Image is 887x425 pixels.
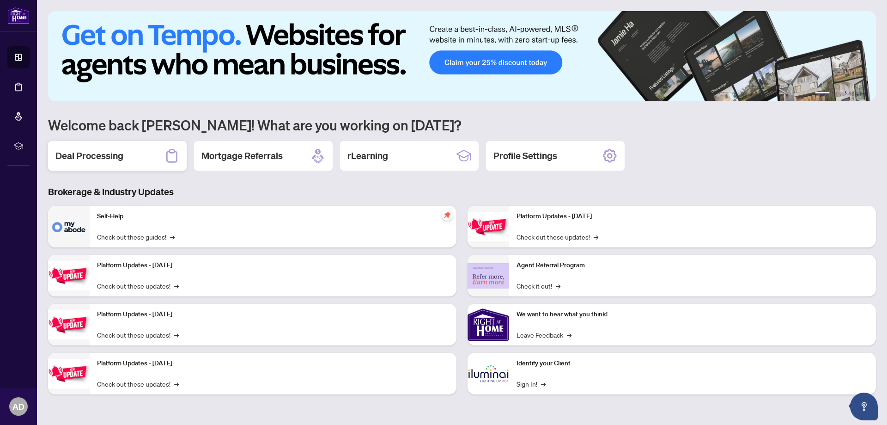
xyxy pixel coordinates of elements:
[850,393,878,420] button: Open asap
[833,92,837,96] button: 2
[516,358,869,369] p: Identify your Client
[174,281,179,291] span: →
[97,232,175,242] a: Check out these guides!→
[516,232,598,242] a: Check out these updates!→
[347,149,388,162] h2: rLearning
[55,149,123,162] h2: Deal Processing
[848,92,852,96] button: 4
[468,212,509,241] img: Platform Updates - June 23, 2025
[815,92,830,96] button: 1
[48,310,90,339] img: Platform Updates - July 21, 2025
[48,11,876,101] img: Slide 0
[468,263,509,289] img: Agent Referral Program
[516,260,869,271] p: Agent Referral Program
[48,206,90,247] img: Self-Help
[97,379,179,389] a: Check out these updates!→
[97,281,179,291] a: Check out these updates!→
[442,209,453,221] span: pushpin
[516,379,546,389] a: Sign In!→
[170,232,175,242] span: →
[48,116,876,134] h1: Welcome back [PERSON_NAME]! What are you working on [DATE]?
[556,281,560,291] span: →
[97,330,179,340] a: Check out these updates!→
[516,211,869,222] p: Platform Updates - [DATE]
[174,379,179,389] span: →
[516,281,560,291] a: Check it out!→
[48,185,876,198] h3: Brokerage & Industry Updates
[516,309,869,320] p: We want to hear what you think!
[97,211,449,222] p: Self-Help
[97,260,449,271] p: Platform Updates - [DATE]
[7,7,30,24] img: logo
[493,149,557,162] h2: Profile Settings
[841,92,844,96] button: 3
[541,379,546,389] span: →
[174,330,179,340] span: →
[97,358,449,369] p: Platform Updates - [DATE]
[97,309,449,320] p: Platform Updates - [DATE]
[201,149,283,162] h2: Mortgage Referrals
[567,330,571,340] span: →
[468,353,509,394] img: Identify your Client
[856,92,859,96] button: 5
[516,330,571,340] a: Leave Feedback→
[12,400,24,413] span: AD
[594,232,598,242] span: →
[48,359,90,388] img: Platform Updates - July 8, 2025
[48,261,90,290] img: Platform Updates - September 16, 2025
[468,304,509,345] img: We want to hear what you think!
[863,92,867,96] button: 6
